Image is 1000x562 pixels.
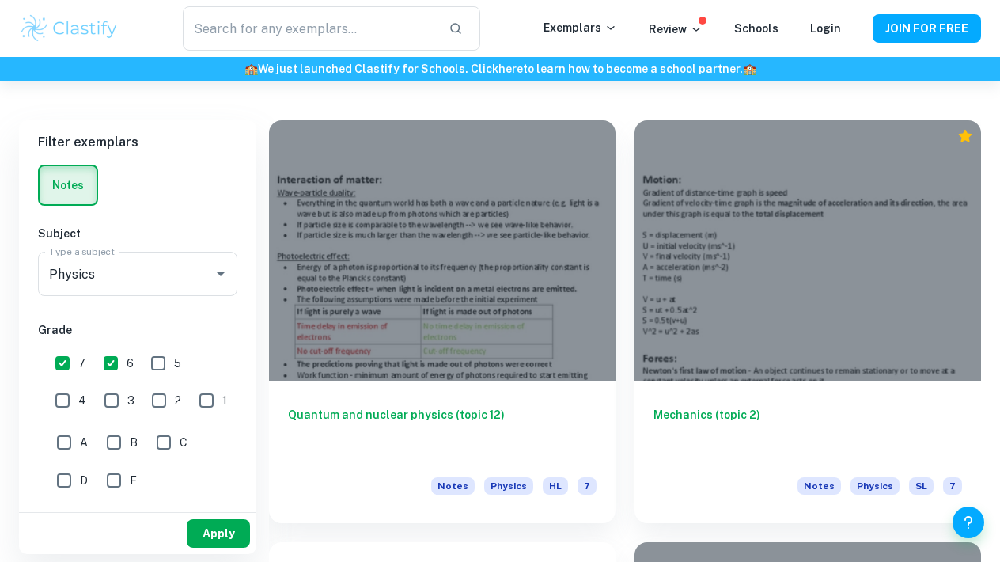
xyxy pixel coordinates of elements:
[943,477,962,495] span: 7
[38,321,237,339] h6: Grade
[174,355,181,372] span: 5
[909,477,934,495] span: SL
[130,434,138,451] span: B
[130,472,137,489] span: E
[484,477,533,495] span: Physics
[431,477,475,495] span: Notes
[19,120,256,165] h6: Filter exemplars
[180,434,187,451] span: C
[19,13,119,44] img: Clastify logo
[244,63,258,75] span: 🏫
[498,63,523,75] a: here
[797,477,841,495] span: Notes
[649,21,703,38] p: Review
[210,263,232,285] button: Open
[78,392,86,409] span: 4
[544,19,617,36] p: Exemplars
[80,472,88,489] span: D
[734,22,778,35] a: Schools
[578,477,597,495] span: 7
[269,120,616,523] a: Quantum and nuclear physics (topic 12)NotesPhysicsHL7
[810,22,841,35] a: Login
[873,14,981,43] button: JOIN FOR FREE
[957,128,973,144] div: Premium
[40,166,97,204] button: Notes
[653,406,962,458] h6: Mechanics (topic 2)
[38,225,237,242] h6: Subject
[634,120,981,523] a: Mechanics (topic 2)NotesPhysicsSL7
[78,355,85,372] span: 7
[49,245,115,258] label: Type a subject
[183,6,435,51] input: Search for any exemplars...
[543,477,568,495] span: HL
[743,63,756,75] span: 🏫
[3,60,997,78] h6: We just launched Clastify for Schools. Click to learn how to become a school partner.
[222,392,227,409] span: 1
[288,406,597,458] h6: Quantum and nuclear physics (topic 12)
[127,392,134,409] span: 3
[80,434,88,451] span: A
[953,507,984,538] button: Help and Feedback
[850,477,900,495] span: Physics
[187,519,250,548] button: Apply
[175,392,181,409] span: 2
[127,355,134,372] span: 6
